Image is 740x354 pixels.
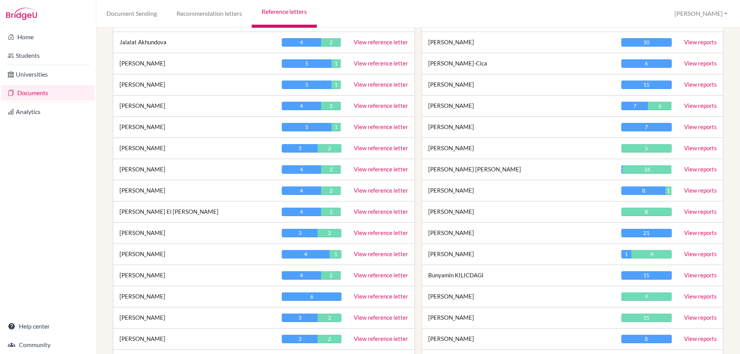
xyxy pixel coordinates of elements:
div: 26 [623,165,671,174]
a: View reference letter [354,250,408,257]
div: 2 [321,186,341,195]
a: View reports [684,166,717,173]
a: View reference letter [354,335,408,342]
div: 3 [282,144,318,153]
td: [PERSON_NAME] [422,329,615,350]
a: View reports [684,335,717,342]
td: [PERSON_NAME] [113,307,276,329]
img: Bridge-U [6,8,37,20]
div: 15 [621,314,672,322]
a: View reports [684,144,717,151]
td: [PERSON_NAME] [113,180,276,201]
div: 1 [621,250,631,258]
td: [PERSON_NAME] [422,138,615,159]
div: 6 [621,59,672,68]
a: Universities [2,67,94,82]
div: 5 [621,144,672,153]
td: [PERSON_NAME] [113,96,276,117]
div: 5 [282,59,331,68]
div: 1 [330,250,341,258]
td: [PERSON_NAME] [113,53,276,74]
td: [PERSON_NAME] [113,329,276,350]
a: View reference letter [354,208,408,215]
div: 15 [621,81,672,89]
div: 2 [318,229,341,237]
div: 2 [321,271,341,280]
td: [PERSON_NAME]-Cica [422,53,615,74]
td: [PERSON_NAME] [113,265,276,286]
a: View reference letter [354,314,408,321]
td: [PERSON_NAME] [422,223,615,244]
div: 2 [321,102,341,110]
div: 1 [331,81,341,89]
td: [PERSON_NAME] [422,32,615,53]
a: View reports [684,123,717,130]
td: Jalalat Akhundova [113,32,276,53]
div: 15 [621,271,672,280]
div: 6 [648,102,671,110]
div: 5 [282,123,331,131]
a: View reports [684,293,717,300]
div: 5 [282,81,331,89]
td: Bunyamin KILICDAGI [422,265,615,286]
div: 21 [621,229,672,237]
a: Community [2,337,94,352]
div: 8 [621,186,666,195]
td: [PERSON_NAME] [422,201,615,223]
td: [PERSON_NAME] [422,96,615,117]
a: View reference letter [354,39,408,45]
div: 3 [282,335,318,343]
a: View reports [684,187,717,194]
div: 6 [282,292,341,301]
td: [PERSON_NAME] [422,117,615,138]
button: [PERSON_NAME] [671,7,731,21]
div: 4 [631,250,672,258]
a: Analytics [2,104,94,119]
div: 1 [621,165,623,174]
a: View reference letter [354,272,408,279]
td: [PERSON_NAME] [422,286,615,307]
td: [PERSON_NAME] [422,244,615,265]
div: 2 [318,144,341,153]
td: [PERSON_NAME] [113,117,276,138]
td: [PERSON_NAME] [422,74,615,96]
div: 1 [331,123,341,131]
a: View reports [684,60,717,67]
a: View reports [684,314,717,321]
div: 8 [621,208,672,216]
a: View reference letter [354,60,408,67]
td: [PERSON_NAME] [113,159,276,180]
a: View reference letter [354,144,408,151]
a: View reports [684,102,717,109]
a: View reports [684,39,717,45]
a: View reports [684,229,717,236]
div: 3 [282,314,318,322]
div: 7 [621,102,648,110]
td: [PERSON_NAME] [113,138,276,159]
a: View reference letter [354,166,408,173]
a: View reference letter [354,102,408,109]
a: View reference letter [354,187,408,194]
a: Home [2,29,94,45]
div: 10 [621,38,672,47]
a: View reference letter [354,123,408,130]
div: 2 [321,165,341,174]
div: 4 [282,102,321,110]
td: [PERSON_NAME] [113,244,276,265]
div: 4 [282,165,321,174]
td: [PERSON_NAME] [113,286,276,307]
div: 4 [282,38,321,47]
div: 9 [621,292,672,301]
div: 1 [331,59,341,68]
div: 4 [282,186,321,195]
div: 2 [321,38,341,47]
a: View reports [684,272,717,279]
div: 8 [621,335,672,343]
div: 1 [666,186,671,195]
td: [PERSON_NAME] [422,307,615,329]
a: View reports [684,208,717,215]
a: View reference letter [354,81,408,88]
td: [PERSON_NAME] [113,223,276,244]
div: 2 [318,335,341,343]
td: [PERSON_NAME] [PERSON_NAME] [422,159,615,180]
